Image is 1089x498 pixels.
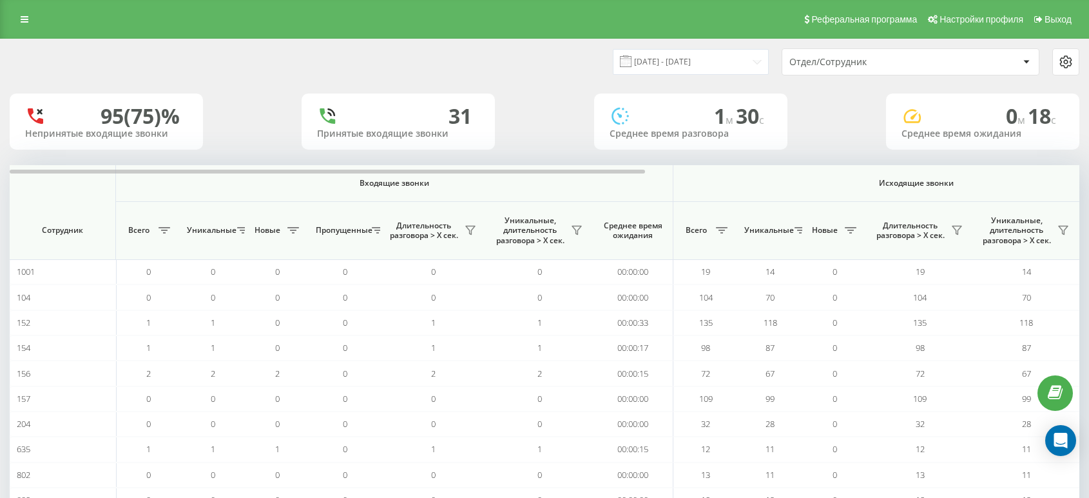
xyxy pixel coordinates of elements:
span: 154 [17,342,30,354]
span: 0 [343,368,347,379]
span: 0 [211,266,215,277]
span: Среднее время ожидания [602,221,663,241]
span: 1 [275,443,280,455]
span: Всего [122,225,155,235]
span: 109 [699,393,713,404]
td: 00:00:17 [593,335,673,361]
span: 32 [916,418,925,430]
span: 0 [211,469,215,481]
span: 2 [431,368,436,379]
span: 0 [343,393,347,404]
span: 14 [1022,266,1031,277]
span: 0 [431,418,436,430]
span: 0 [343,443,347,455]
span: 2 [275,368,280,379]
span: 0 [275,393,280,404]
span: 70 [766,292,775,303]
div: Среднее время ожидания [901,128,1064,139]
span: 18 [1028,102,1056,130]
td: 00:00:00 [593,284,673,310]
span: 14 [766,266,775,277]
span: 0 [833,469,837,481]
span: 0 [211,418,215,430]
span: Сотрудник [21,225,104,235]
span: Реферальная программа [811,14,917,25]
span: 99 [766,393,775,404]
span: 1 [714,102,736,130]
span: 0 [537,469,542,481]
span: 99 [1022,393,1031,404]
span: 2 [146,368,151,379]
span: 0 [833,443,837,455]
span: 0 [431,266,436,277]
span: 98 [701,342,710,354]
span: 0 [146,266,151,277]
span: 11 [766,443,775,455]
div: Среднее время разговора [610,128,772,139]
span: Входящие звонки [149,178,639,188]
span: Всего [680,225,712,235]
td: 00:00:33 [593,310,673,335]
td: 00:00:00 [593,259,673,284]
span: 0 [343,418,347,430]
span: 67 [1022,368,1031,379]
span: 0 [343,469,347,481]
span: 104 [17,292,30,303]
span: 0 [211,393,215,404]
span: м [1017,113,1028,127]
span: 0 [431,292,436,303]
span: 0 [833,393,837,404]
span: 1 [211,317,215,328]
td: 00:00:00 [593,386,673,412]
span: 0 [833,266,837,277]
span: 72 [916,368,925,379]
span: 12 [701,443,710,455]
span: 1 [431,317,436,328]
span: Выход [1045,14,1072,25]
span: c [759,113,764,127]
span: Уникальные, длительность разговора > Х сек. [979,215,1054,246]
span: 0 [833,317,837,328]
span: 1 [537,317,542,328]
span: 0 [431,393,436,404]
span: 118 [1019,317,1033,328]
span: 0 [146,292,151,303]
span: 1 [431,443,436,455]
span: 802 [17,469,30,481]
span: 11 [1022,469,1031,481]
span: 104 [699,292,713,303]
span: 0 [275,292,280,303]
span: 0 [343,266,347,277]
div: 95 (75)% [101,104,180,128]
div: Open Intercom Messenger [1045,425,1076,456]
span: 0 [537,393,542,404]
span: 28 [1022,418,1031,430]
span: c [1051,113,1056,127]
td: 00:00:15 [593,361,673,386]
span: Новые [809,225,841,235]
span: 19 [701,266,710,277]
span: 0 [1006,102,1028,130]
span: 72 [701,368,710,379]
span: 152 [17,317,30,328]
span: 135 [699,317,713,328]
span: 2 [211,368,215,379]
span: 0 [833,342,837,354]
span: 30 [736,102,764,130]
span: 13 [916,469,925,481]
span: Новые [251,225,284,235]
span: 135 [913,317,927,328]
span: 32 [701,418,710,430]
span: 109 [913,393,927,404]
td: 00:00:00 [593,463,673,488]
span: 11 [766,469,775,481]
span: 0 [211,292,215,303]
span: м [726,113,736,127]
span: 0 [537,292,542,303]
div: Принятые входящие звонки [317,128,479,139]
span: 1 [146,317,151,328]
span: 13 [701,469,710,481]
span: Длительность разговора > Х сек. [873,221,947,241]
span: 1 [146,342,151,354]
span: Пропущенные [316,225,368,235]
